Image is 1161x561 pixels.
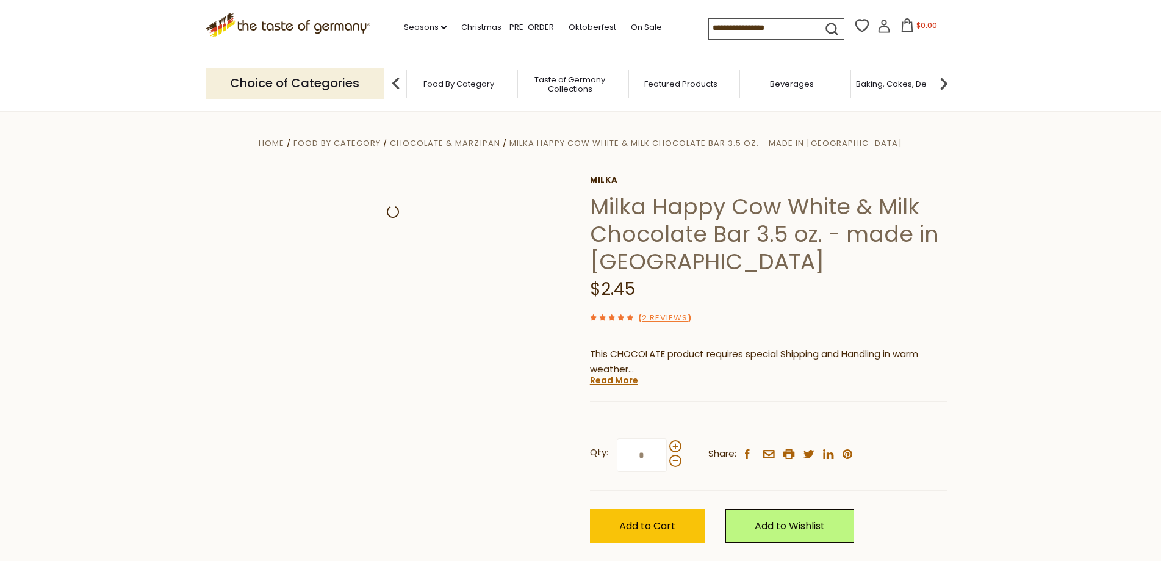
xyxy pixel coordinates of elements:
[644,79,717,89] a: Featured Products
[916,20,937,31] span: $0.00
[590,509,705,543] button: Add to Cart
[590,175,947,185] a: Milka
[642,312,688,325] a: 2 Reviews
[206,68,384,98] p: Choice of Categories
[590,445,608,460] strong: Qty:
[708,446,736,461] span: Share:
[509,137,902,149] a: Milka Happy Cow White & Milk Chocolate Bar 3.5 oz. - made in [GEOGRAPHIC_DATA]
[390,137,500,149] a: Chocolate & Marzipan
[590,193,947,275] h1: Milka Happy Cow White & Milk Chocolate Bar 3.5 oz. - made in [GEOGRAPHIC_DATA]
[590,277,635,301] span: $2.45
[617,438,667,472] input: Qty:
[725,509,854,543] a: Add to Wishlist
[619,519,675,533] span: Add to Cart
[521,75,619,93] a: Taste of Germany Collections
[932,71,956,96] img: next arrow
[893,18,945,37] button: $0.00
[638,312,691,324] span: ( )
[590,347,947,377] p: This CHOCOLATE product requires special Shipping and Handling in warm weather
[569,21,616,34] a: Oktoberfest
[404,21,447,34] a: Seasons
[590,374,638,386] a: Read More
[856,79,951,89] a: Baking, Cakes, Desserts
[770,79,814,89] a: Beverages
[384,71,408,96] img: previous arrow
[631,21,662,34] a: On Sale
[259,137,284,149] a: Home
[461,21,554,34] a: Christmas - PRE-ORDER
[293,137,381,149] a: Food By Category
[423,79,494,89] a: Food By Category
